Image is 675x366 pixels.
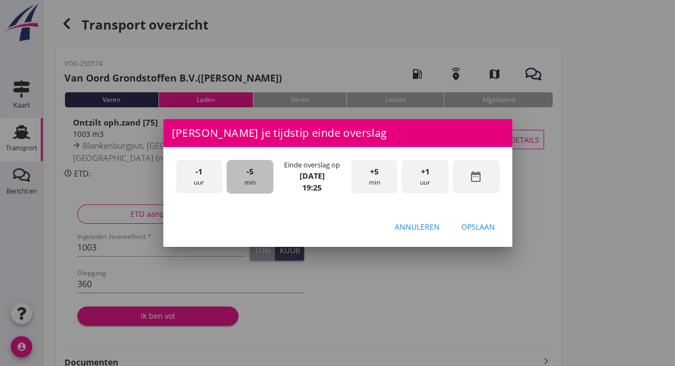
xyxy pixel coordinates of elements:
[176,160,223,194] div: uur
[461,221,495,232] div: Opslaan
[386,217,448,236] button: Annuleren
[302,182,322,193] strong: 19:25
[163,119,512,147] div: [PERSON_NAME] je tijdstip einde overslag
[195,166,202,178] span: -1
[402,160,448,194] div: uur
[370,166,379,178] span: +5
[395,221,440,232] div: Annuleren
[351,160,398,194] div: min
[284,160,340,170] div: Einde overslag op
[421,166,430,178] span: +1
[246,166,253,178] span: -5
[453,217,504,236] button: Opslaan
[300,171,325,181] strong: [DATE]
[227,160,273,194] div: min
[469,170,482,183] i: date_range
